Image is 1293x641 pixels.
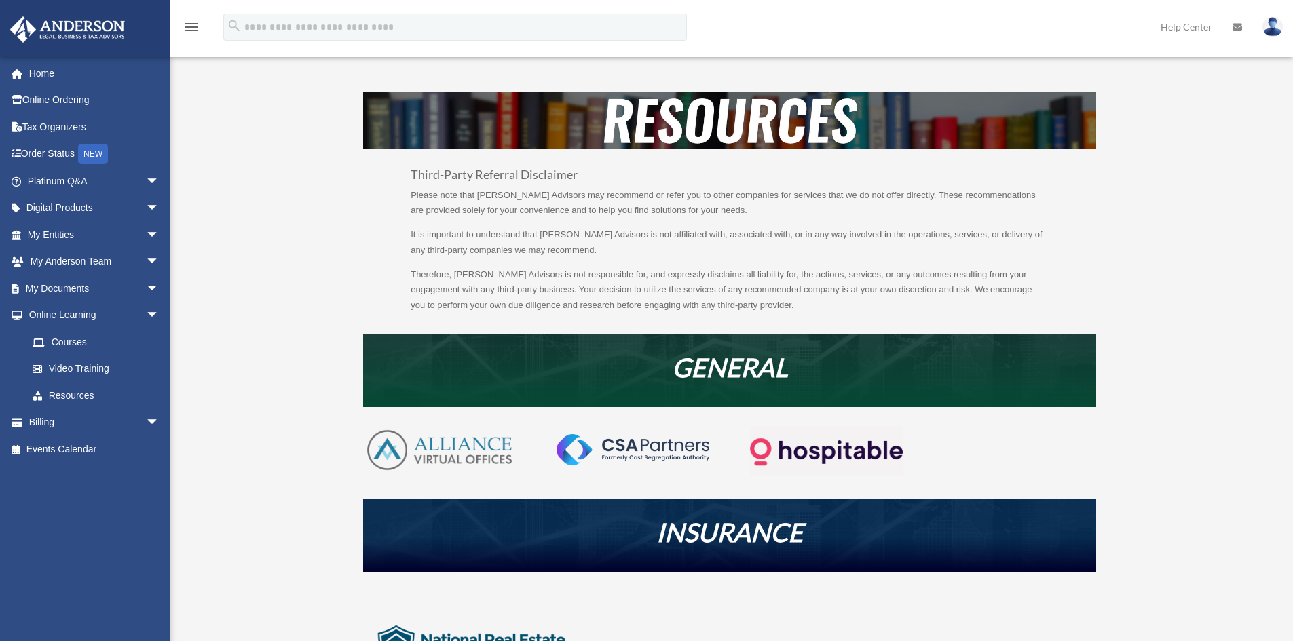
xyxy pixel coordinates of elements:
p: Please note that [PERSON_NAME] Advisors may recommend or refer you to other companies for service... [411,188,1049,228]
span: arrow_drop_down [146,275,173,303]
a: Home [10,60,180,87]
a: menu [183,24,200,35]
span: arrow_drop_down [146,248,173,276]
a: Online Learningarrow_drop_down [10,302,180,329]
a: Online Ordering [10,87,180,114]
a: Events Calendar [10,435,180,463]
span: arrow_drop_down [146,168,173,195]
img: resources-header [363,92,1096,149]
h3: Third-Party Referral Disclaimer [411,169,1049,188]
img: AVO-logo-1-color [363,427,516,473]
a: Billingarrow_drop_down [10,409,180,436]
i: search [227,18,242,33]
img: Anderson Advisors Platinum Portal [6,16,129,43]
a: Digital Productsarrow_drop_down [10,195,180,222]
p: It is important to understand that [PERSON_NAME] Advisors is not affiliated with, associated with... [411,227,1049,267]
a: My Documentsarrow_drop_down [10,275,180,302]
img: CSA-partners-Formerly-Cost-Segregation-Authority [557,434,709,465]
i: menu [183,19,200,35]
a: Resources [19,382,173,409]
img: Logo-transparent-dark [750,427,903,477]
p: Therefore, [PERSON_NAME] Advisors is not responsible for, and expressly disclaims all liability f... [411,267,1049,313]
a: Tax Organizers [10,113,180,140]
a: My Anderson Teamarrow_drop_down [10,248,180,275]
span: arrow_drop_down [146,195,173,222]
a: Video Training [19,355,180,383]
a: Platinum Q&Aarrow_drop_down [10,168,180,195]
em: INSURANCE [656,516,803,547]
span: arrow_drop_down [146,221,173,249]
a: My Entitiesarrow_drop_down [10,221,180,248]
em: GENERAL [672,351,788,383]
span: arrow_drop_down [146,409,173,437]
span: arrow_drop_down [146,302,173,330]
div: NEW [78,144,108,164]
a: Order StatusNEW [10,140,180,168]
a: Courses [19,328,180,355]
img: User Pic [1262,17,1283,37]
